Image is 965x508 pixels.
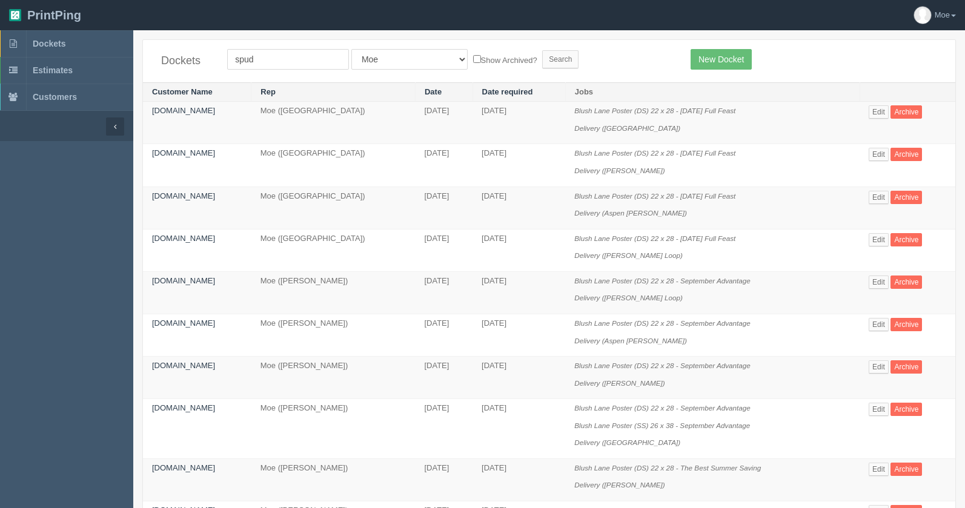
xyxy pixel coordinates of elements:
a: [DOMAIN_NAME] [152,463,215,472]
a: Archive [890,275,922,289]
a: [DOMAIN_NAME] [152,148,215,157]
a: Archive [890,318,922,331]
a: [DOMAIN_NAME] [152,361,215,370]
td: [DATE] [415,271,473,314]
a: Edit [869,318,889,331]
i: Blush Lane Poster (DS) 22 x 28 - September Advantage [574,277,751,285]
i: Delivery ([PERSON_NAME] Loop) [574,294,683,302]
i: Delivery (Aspen [PERSON_NAME]) [574,209,687,217]
td: Moe ([PERSON_NAME]) [251,357,416,399]
td: Moe ([PERSON_NAME]) [251,458,416,501]
td: [DATE] [415,458,473,501]
a: Archive [890,403,922,416]
label: Show Archived? [473,53,537,67]
img: logo-3e63b451c926e2ac314895c53de4908e5d424f24456219fb08d385ab2e579770.png [9,9,21,21]
i: Blush Lane Poster (DS) 22 x 28 - September Advantage [574,404,751,412]
td: Moe ([GEOGRAPHIC_DATA]) [251,186,416,229]
input: Show Archived? [473,55,481,63]
td: [DATE] [473,458,565,501]
td: [DATE] [473,229,565,271]
td: [DATE] [415,229,473,271]
td: Moe ([GEOGRAPHIC_DATA]) [251,144,416,186]
a: Rep [260,87,276,96]
td: [DATE] [415,399,473,459]
td: [DATE] [415,314,473,356]
a: Edit [869,148,889,161]
span: Customers [33,92,77,102]
i: Delivery ([PERSON_NAME] Loop) [574,251,683,259]
i: Delivery ([GEOGRAPHIC_DATA]) [574,438,680,446]
td: Moe ([GEOGRAPHIC_DATA]) [251,102,416,144]
a: [DOMAIN_NAME] [152,106,215,115]
i: Blush Lane Poster (DS) 22 x 28 - [DATE] Full Feast [574,149,735,157]
a: Edit [869,191,889,204]
i: Delivery ([PERSON_NAME]) [574,167,665,174]
a: Archive [890,191,922,204]
i: Delivery ([PERSON_NAME]) [574,379,665,387]
a: Archive [890,463,922,476]
i: Delivery (Aspen [PERSON_NAME]) [574,337,687,345]
a: Customer Name [152,87,213,96]
td: [DATE] [473,186,565,229]
a: Date [425,87,442,96]
a: [DOMAIN_NAME] [152,276,215,285]
i: Delivery ([PERSON_NAME]) [574,481,665,489]
td: [DATE] [415,102,473,144]
span: Dockets [33,39,65,48]
th: Jobs [565,82,860,102]
img: avatar_default-7531ab5dedf162e01f1e0bb0964e6a185e93c5c22dfe317fb01d7f8cd2b1632c.jpg [914,7,931,24]
a: Archive [890,148,922,161]
a: Date required [482,87,533,96]
a: Archive [890,360,922,374]
a: New Docket [691,49,752,70]
a: Edit [869,105,889,119]
td: Moe ([PERSON_NAME]) [251,271,416,314]
h4: Dockets [161,55,209,67]
a: Edit [869,463,889,476]
i: Blush Lane Poster (DS) 22 x 28 - September Advantage [574,319,751,327]
a: [DOMAIN_NAME] [152,191,215,200]
i: Blush Lane Poster (DS) 22 x 28 - [DATE] Full Feast [574,234,735,242]
i: Delivery ([GEOGRAPHIC_DATA]) [574,124,680,132]
td: Moe ([GEOGRAPHIC_DATA]) [251,229,416,271]
td: [DATE] [473,271,565,314]
input: Customer Name [227,49,349,70]
a: Edit [869,360,889,374]
td: [DATE] [473,357,565,399]
input: Search [542,50,579,68]
td: [DATE] [473,102,565,144]
td: [DATE] [415,186,473,229]
i: Blush Lane Poster (DS) 22 x 28 - The Best Summer Saving [574,464,761,472]
td: [DATE] [473,314,565,356]
i: Blush Lane Poster (DS) 22 x 28 - September Advantage [574,361,751,369]
i: Blush Lane Poster (DS) 22 x 28 - [DATE] Full Feast [574,192,735,200]
td: [DATE] [415,357,473,399]
i: Blush Lane Poster (SS) 26 x 38 - September Advantage [574,421,750,429]
td: [DATE] [473,144,565,186]
a: Edit [869,275,889,289]
a: Archive [890,105,922,119]
a: [DOMAIN_NAME] [152,403,215,412]
td: Moe ([PERSON_NAME]) [251,314,416,356]
a: Edit [869,403,889,416]
a: [DOMAIN_NAME] [152,234,215,243]
i: Blush Lane Poster (DS) 22 x 28 - [DATE] Full Feast [574,107,735,114]
a: Edit [869,233,889,246]
td: Moe ([PERSON_NAME]) [251,399,416,459]
a: Archive [890,233,922,246]
td: [DATE] [473,399,565,459]
td: [DATE] [415,144,473,186]
a: [DOMAIN_NAME] [152,318,215,328]
span: Estimates [33,65,73,75]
